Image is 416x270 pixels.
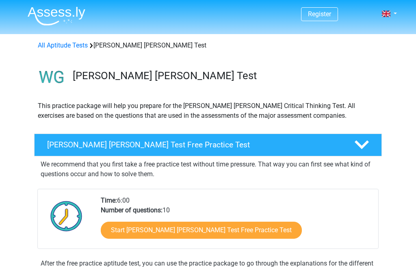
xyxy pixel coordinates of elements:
h4: [PERSON_NAME] [PERSON_NAME] Test Free Practice Test [47,140,341,149]
img: watson glaser test [35,60,69,95]
a: All Aptitude Tests [38,41,88,49]
div: [PERSON_NAME] [PERSON_NAME] Test [35,41,381,50]
a: Register [308,10,331,18]
h3: [PERSON_NAME] [PERSON_NAME] Test [73,69,375,82]
p: We recommend that you first take a free practice test without time pressure. That way you can fir... [41,160,375,179]
div: 6:00 10 [95,196,378,248]
img: Clock [46,196,87,236]
a: Start [PERSON_NAME] [PERSON_NAME] Test Free Practice Test [101,222,302,239]
p: This practice package will help you prepare for the [PERSON_NAME] [PERSON_NAME] Critical Thinking... [38,101,378,121]
b: Number of questions: [101,206,162,214]
b: Time: [101,197,117,204]
img: Assessly [28,6,85,26]
a: [PERSON_NAME] [PERSON_NAME] Test Free Practice Test [31,134,385,156]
